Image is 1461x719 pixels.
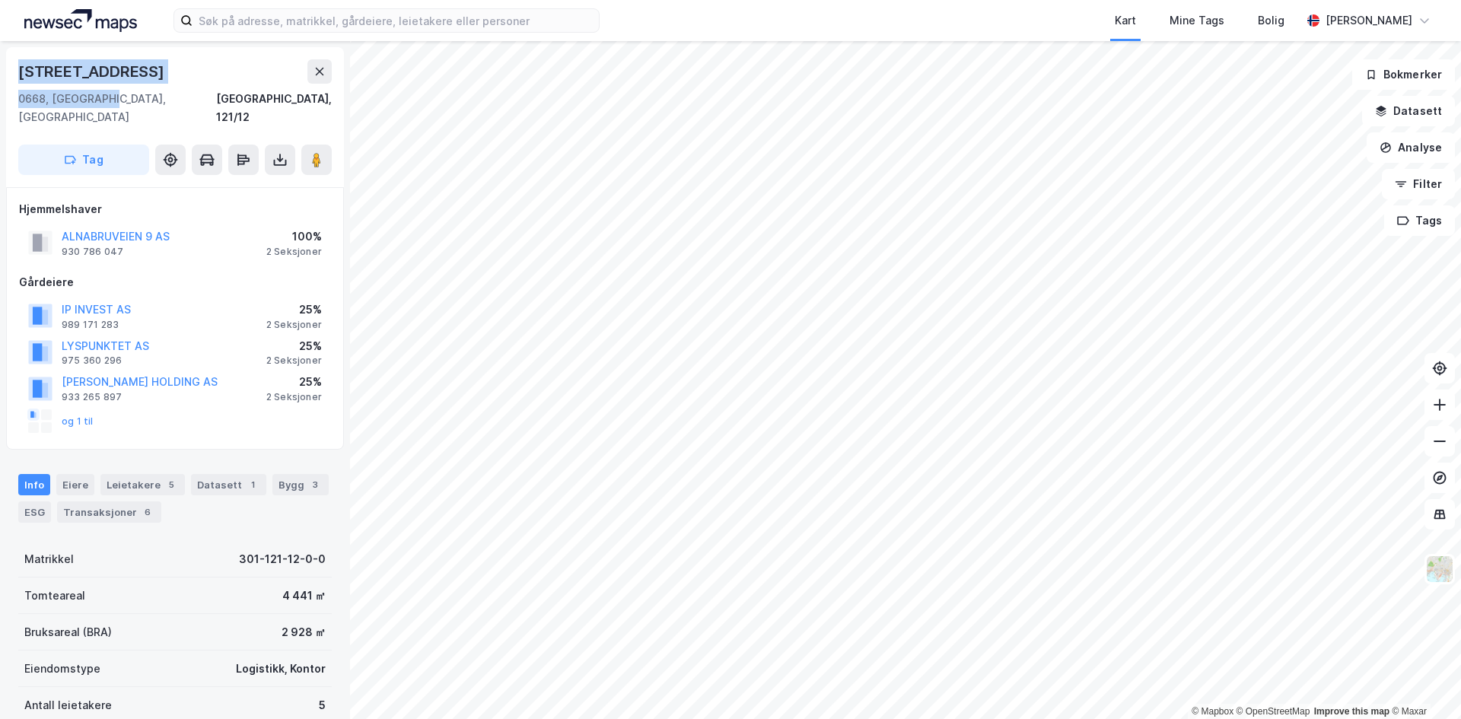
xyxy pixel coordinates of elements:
[1192,706,1233,717] a: Mapbox
[56,474,94,495] div: Eiere
[24,696,112,714] div: Antall leietakere
[245,477,260,492] div: 1
[1115,11,1136,30] div: Kart
[1384,205,1455,236] button: Tags
[18,59,167,84] div: [STREET_ADDRESS]
[236,660,326,678] div: Logistikk, Kontor
[272,474,329,495] div: Bygg
[18,474,50,495] div: Info
[100,474,185,495] div: Leietakere
[1425,555,1454,584] img: Z
[266,337,322,355] div: 25%
[1385,646,1461,719] iframe: Chat Widget
[193,9,599,32] input: Søk på adresse, matrikkel, gårdeiere, leietakere eller personer
[191,474,266,495] div: Datasett
[164,477,179,492] div: 5
[266,246,322,258] div: 2 Seksjoner
[1326,11,1412,30] div: [PERSON_NAME]
[307,477,323,492] div: 3
[1258,11,1284,30] div: Bolig
[62,246,123,258] div: 930 786 047
[1314,706,1389,717] a: Improve this map
[239,550,326,568] div: 301-121-12-0-0
[266,373,322,391] div: 25%
[18,90,216,126] div: 0668, [GEOGRAPHIC_DATA], [GEOGRAPHIC_DATA]
[18,145,149,175] button: Tag
[266,319,322,331] div: 2 Seksjoner
[266,301,322,319] div: 25%
[24,623,112,641] div: Bruksareal (BRA)
[24,550,74,568] div: Matrikkel
[266,355,322,367] div: 2 Seksjoner
[57,501,161,523] div: Transaksjoner
[24,9,137,32] img: logo.a4113a55bc3d86da70a041830d287a7e.svg
[1367,132,1455,163] button: Analyse
[1352,59,1455,90] button: Bokmerker
[1385,646,1461,719] div: Kontrollprogram for chat
[62,391,122,403] div: 933 265 897
[266,227,322,246] div: 100%
[24,660,100,678] div: Eiendomstype
[62,319,119,331] div: 989 171 283
[19,200,331,218] div: Hjemmelshaver
[62,355,122,367] div: 975 360 296
[266,391,322,403] div: 2 Seksjoner
[1362,96,1455,126] button: Datasett
[1170,11,1224,30] div: Mine Tags
[319,696,326,714] div: 5
[19,273,331,291] div: Gårdeiere
[282,623,326,641] div: 2 928 ㎡
[216,90,332,126] div: [GEOGRAPHIC_DATA], 121/12
[24,587,85,605] div: Tomteareal
[282,587,326,605] div: 4 441 ㎡
[18,501,51,523] div: ESG
[1237,706,1310,717] a: OpenStreetMap
[140,504,155,520] div: 6
[1382,169,1455,199] button: Filter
